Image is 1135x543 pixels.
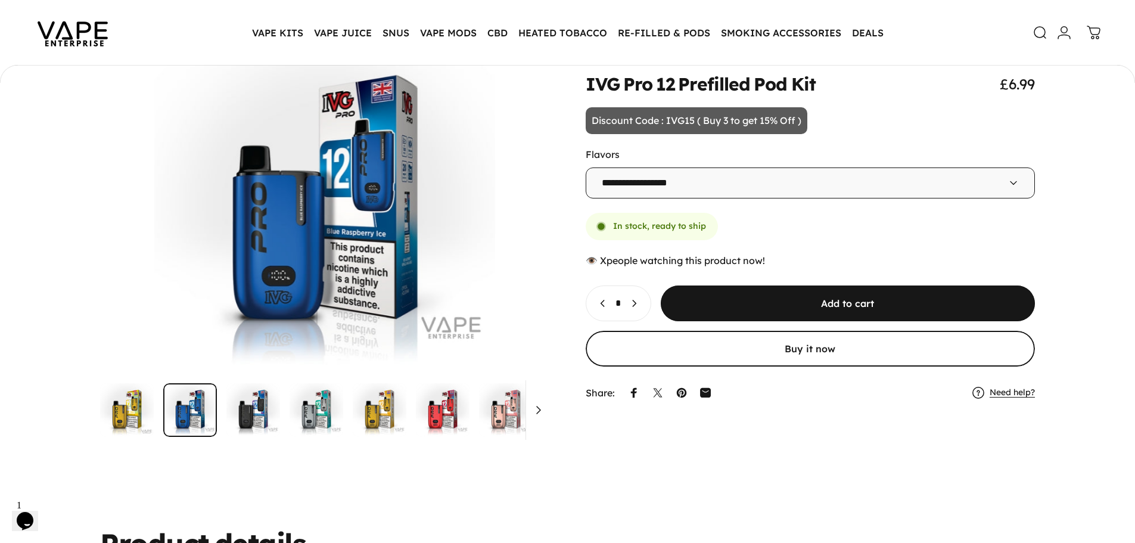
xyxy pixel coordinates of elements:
[586,388,615,398] p: Share:
[247,20,889,45] nav: Primary
[100,33,550,437] media-gallery: Gallery Viewer
[479,383,533,437] img: IVG Pro 12 Prefilled Pod Kit
[586,331,1036,367] button: Buy it now
[754,76,787,94] animate-element: Pod
[661,286,1036,321] button: Add to cart
[290,383,343,437] button: Go to item
[586,286,614,321] button: Decrease quantity for IVG Pro 12 Prefilled Pod Kit
[226,383,280,437] img: IVG Pro 12 Prefilled Pod Kit
[163,383,217,437] button: Go to item
[623,286,651,321] button: Increase quantity for IVG Pro 12 Prefilled Pod Kit
[542,383,596,437] img: IVG Pro 12 Prefilled Pod Kit
[847,20,889,45] a: DEALS
[482,20,513,45] summary: CBD
[1000,75,1035,93] span: £6.99
[416,383,469,437] img: IVG Pro 12 Prefilled Pod Kit
[1081,20,1107,46] a: 0 items
[612,20,716,45] summary: RE-FILLED & PODS
[226,383,280,437] button: Go to item
[377,20,415,45] summary: SNUS
[100,33,550,374] button: Open media 1 in modal
[19,5,126,61] img: Vape Enterprise
[353,383,406,437] img: IVG Pro 12 Prefilled Pod Kit
[791,76,816,94] animate-element: Kit
[542,383,596,437] button: Go to item
[678,76,750,94] animate-element: Prefilled
[586,107,807,135] p: Discount Code : IVG15 ( Buy 3 to get 15% Off )
[309,20,377,45] summary: VAPE JUICE
[716,20,847,45] summary: SMOKING ACCESSORIES
[100,383,154,437] img: IVG Pro 12 Prefilled Pod Kit
[479,383,533,437] button: Go to item
[12,495,50,531] iframe: chat widget
[247,20,309,45] summary: VAPE KITS
[613,222,706,232] span: In stock, ready to ship
[586,255,1036,266] div: 👁️ people watching this product now!
[623,76,652,94] animate-element: Pro
[416,383,469,437] button: Go to item
[549,33,999,374] button: Open media 2 in modal
[586,149,620,161] label: Flavors
[100,383,154,437] button: Go to item
[656,76,674,94] animate-element: 12
[353,383,406,437] button: Go to item
[163,383,217,437] img: IVG Pro 12 Prefilled Pod Kit
[586,76,620,94] animate-element: IVG
[415,20,482,45] summary: VAPE MODS
[990,387,1035,398] a: Need help?
[513,20,612,45] summary: HEATED TOBACCO
[290,383,343,437] img: IVG Pro 12 Prefilled Pod Kit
